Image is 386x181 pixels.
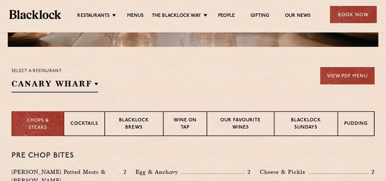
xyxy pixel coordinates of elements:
a: Menus [127,13,144,20]
img: BL_Textured_Logo-footer-cropped.svg [9,10,61,19]
p: Wine on Tap [170,117,200,132]
p: Blacklock Sundays [281,117,331,132]
p: Blacklock Brews [111,117,157,132]
p: Our favourite wines [213,117,267,132]
a: Our News [285,13,311,20]
a: People [218,13,235,20]
p: 2 [120,168,126,176]
a: View PDF Menu [320,67,374,84]
p: Cheese & Pickle [260,168,308,176]
a: Gifting [250,13,269,20]
a: The Blacklock Way [151,13,201,20]
p: Chops & Steaks [18,117,57,131]
p: Cocktails [70,120,98,128]
a: Restaurants [77,13,110,20]
p: 2 [368,168,374,176]
p: Pudding [344,120,368,128]
h2: Canary Wharf [12,78,98,92]
p: 2 [244,168,250,176]
p: Egg & Anchovy [136,168,181,176]
h3: Pre Chop Bites [12,152,374,160]
div: Book Now [330,6,377,23]
p: Select a restaurant [12,67,98,75]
